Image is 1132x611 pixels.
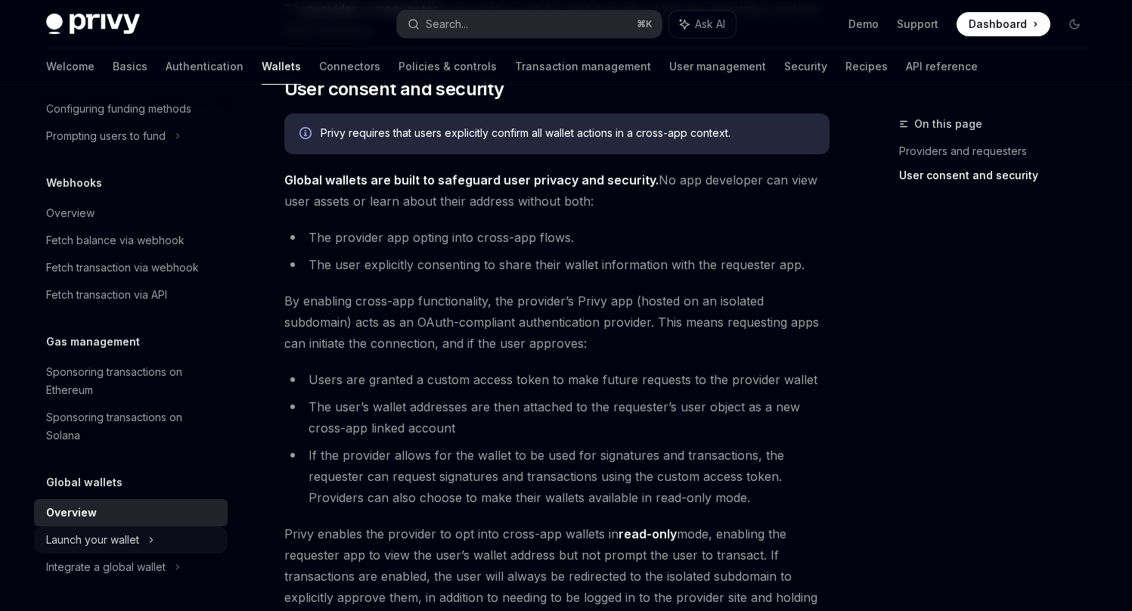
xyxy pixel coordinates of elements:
[284,77,504,101] span: User consent and security
[46,48,95,85] a: Welcome
[284,396,830,439] li: The user’s wallet addresses are then attached to the requester’s user object as a new cross-app l...
[515,48,651,85] a: Transaction management
[399,48,497,85] a: Policies & controls
[46,14,140,35] img: dark logo
[284,172,659,188] strong: Global wallets are built to safeguard user privacy and security.
[897,17,938,32] a: Support
[46,333,140,351] h5: Gas management
[284,369,830,390] li: Users are granted a custom access token to make future requests to the provider wallet
[284,254,830,275] li: The user explicitly consenting to share their wallet information with the requester app.
[669,11,736,38] button: Ask AI
[299,127,315,142] svg: Info
[284,169,830,212] span: No app developer can view user assets or learn about their address without both:
[34,358,228,404] a: Sponsoring transactions on Ethereum
[46,558,166,576] div: Integrate a global wallet
[46,204,95,222] div: Overview
[284,227,830,248] li: The provider app opting into cross-app flows.
[426,15,468,33] div: Search...
[46,100,191,118] div: Configuring funding methods
[34,281,228,309] a: Fetch transaction via API
[619,526,677,541] strong: read-only
[899,139,1099,163] a: Providers and requesters
[46,174,102,192] h5: Webhooks
[637,18,653,30] span: ⌘ K
[784,48,827,85] a: Security
[34,499,228,526] a: Overview
[906,48,978,85] a: API reference
[914,115,982,133] span: On this page
[46,473,123,492] h5: Global wallets
[46,408,219,445] div: Sponsoring transactions on Solana
[695,17,725,32] span: Ask AI
[848,17,879,32] a: Demo
[845,48,888,85] a: Recipes
[284,290,830,354] span: By enabling cross-app functionality, the provider’s Privy app (hosted on an isolated subdomain) a...
[34,227,228,254] a: Fetch balance via webhook
[34,404,228,449] a: Sponsoring transactions on Solana
[46,286,167,304] div: Fetch transaction via API
[113,48,147,85] a: Basics
[899,163,1099,188] a: User consent and security
[46,127,166,145] div: Prompting users to fund
[957,12,1050,36] a: Dashboard
[969,17,1027,32] span: Dashboard
[46,504,97,522] div: Overview
[321,126,814,142] div: Privy requires that users explicitly confirm all wallet actions in a cross-app context.
[34,254,228,281] a: Fetch transaction via webhook
[46,259,199,277] div: Fetch transaction via webhook
[669,48,766,85] a: User management
[46,363,219,399] div: Sponsoring transactions on Ethereum
[1062,12,1087,36] button: Toggle dark mode
[34,200,228,227] a: Overview
[319,48,380,85] a: Connectors
[262,48,301,85] a: Wallets
[34,95,228,123] a: Configuring funding methods
[46,231,185,250] div: Fetch balance via webhook
[284,445,830,508] li: If the provider allows for the wallet to be used for signatures and transactions, the requester c...
[397,11,662,38] button: Search...⌘K
[166,48,243,85] a: Authentication
[46,531,139,549] div: Launch your wallet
